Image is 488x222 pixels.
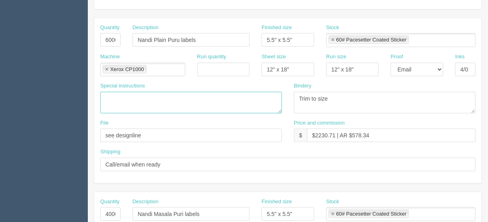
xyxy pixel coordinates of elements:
[100,148,121,156] label: Shipping
[100,92,282,113] textarea: Email proofs to [PERSON_NAME] ([EMAIL_ADDRESS][PERSON_NAME][DOMAIN_NAME])
[100,53,120,61] label: Machine
[197,53,226,61] label: Run quantity
[262,24,292,32] label: Finished size
[110,67,144,72] div: Xerox CP1000
[100,24,119,32] label: Quantity
[133,198,159,206] label: Description
[262,53,286,61] label: Sheet size
[391,53,403,61] label: Proof
[294,92,476,113] textarea: Trim to size
[262,198,292,206] label: Finished size
[336,37,407,42] div: 60# Pacesetter Coated Sticker
[294,82,311,90] label: Bindery
[100,119,109,127] label: File
[326,198,339,206] label: Stock
[326,24,339,32] label: Stock
[294,119,345,127] label: Price and commission
[100,198,119,206] label: Quantity
[336,211,407,216] div: 60# Pacesetter Coated Sticker
[455,53,465,61] label: Inks
[326,53,347,61] label: Run size
[100,82,145,90] label: Special instructions
[294,129,307,142] div: $
[133,24,159,32] label: Description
